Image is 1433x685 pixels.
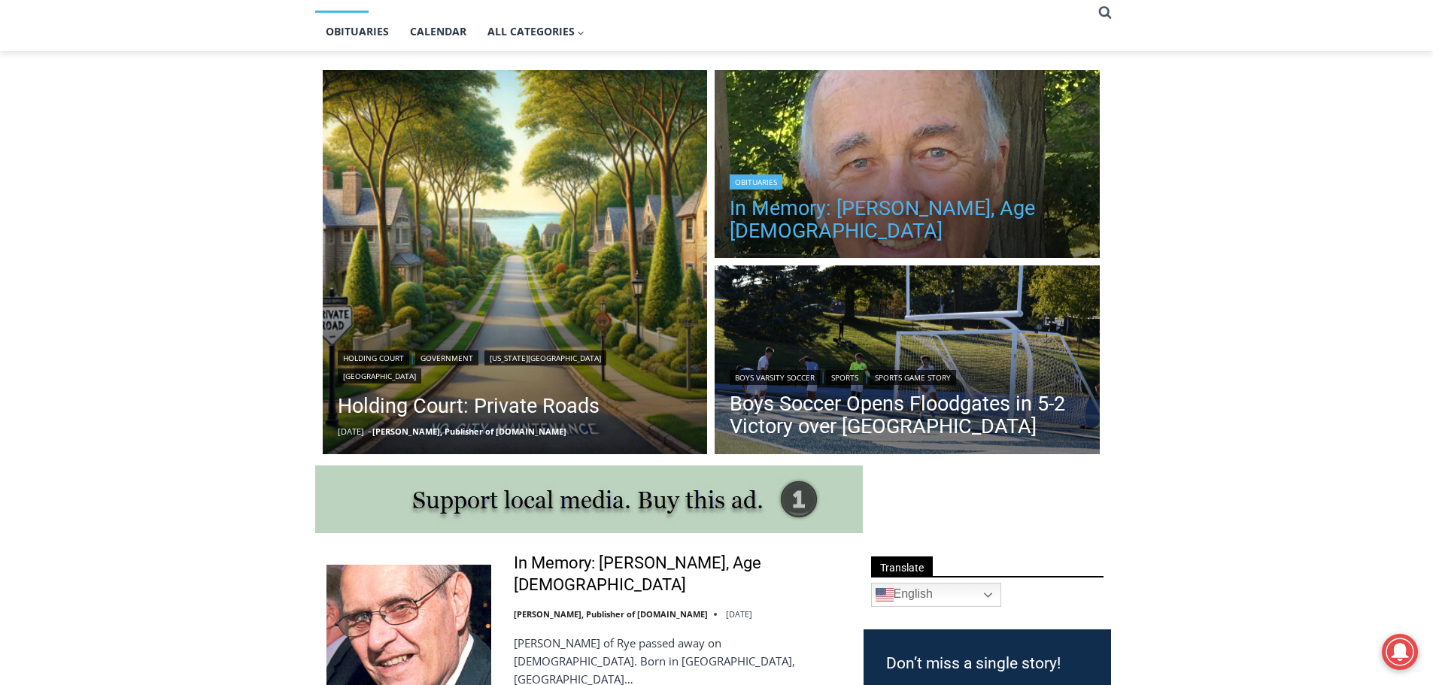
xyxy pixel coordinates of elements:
[315,13,399,50] a: Obituaries
[730,367,1085,385] div: | |
[876,586,894,604] img: en
[484,350,606,365] a: [US_STATE][GEOGRAPHIC_DATA]
[870,370,956,385] a: Sports Game Story
[380,1,711,146] div: "I learned about the history of a place I’d honestly never considered even as a resident of [GEOG...
[715,265,1100,458] img: (PHOTO: Rye Boys Soccer's Connor Dehmer (#25) scored the game-winning goal to help the Garnets de...
[477,13,596,50] button: Child menu of All Categories
[726,608,752,620] time: [DATE]
[514,608,708,620] a: [PERSON_NAME], Publisher of [DOMAIN_NAME]
[362,146,729,187] a: Intern @ [DOMAIN_NAME]
[372,426,566,437] a: [PERSON_NAME], Publisher of [DOMAIN_NAME]
[323,70,708,455] a: Read More Holding Court: Private Roads
[338,368,421,383] a: [GEOGRAPHIC_DATA]
[514,553,844,596] a: In Memory: [PERSON_NAME], Age [DEMOGRAPHIC_DATA]
[338,426,364,437] time: [DATE]
[399,13,477,50] a: Calendar
[338,347,693,383] div: | | |
[368,426,372,437] span: –
[730,370,820,385] a: Boys Varsity Soccer
[1,151,151,187] a: Open Tues. - Sun. [PHONE_NUMBER]
[393,150,697,183] span: Intern @ [DOMAIN_NAME]
[338,391,693,421] a: Holding Court: Private Roads
[871,583,1001,607] a: English
[338,350,409,365] a: Holding Court
[323,70,708,455] img: DALLE 2025-09-08 Holding Court 2025-09-09 Private Roads
[155,94,221,180] div: Located at [STREET_ADDRESS][PERSON_NAME]
[415,350,478,365] a: Government
[826,370,864,385] a: Sports
[886,652,1088,676] h3: Don’t miss a single story!
[730,393,1085,438] a: Boys Soccer Opens Floodgates in 5-2 Victory over [GEOGRAPHIC_DATA]
[715,70,1100,262] img: Obituary - Richard Allen Hynson
[871,556,933,577] span: Translate
[730,197,1085,242] a: In Memory: [PERSON_NAME], Age [DEMOGRAPHIC_DATA]
[715,265,1100,458] a: Read More Boys Soccer Opens Floodgates in 5-2 Victory over Westlake
[315,465,863,533] img: support local media, buy this ad
[5,155,147,212] span: Open Tues. - Sun. [PHONE_NUMBER]
[730,174,782,189] a: Obituaries
[715,70,1100,262] a: Read More In Memory: Richard Allen Hynson, Age 93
